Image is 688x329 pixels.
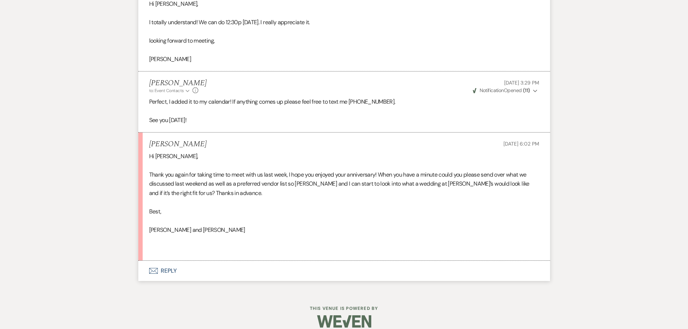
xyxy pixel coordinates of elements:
p: looking forward to meeting, [149,36,539,46]
h5: [PERSON_NAME] [149,140,207,149]
p: See you [DATE]! [149,116,539,125]
strong: ( 11 ) [523,87,530,94]
button: Reply [138,261,550,281]
h5: [PERSON_NAME] [149,79,207,88]
p: Thank you again for taking time to meet with us last week, I hope you enjoyed your anniversary! W... [149,170,539,198]
p: Hi [PERSON_NAME], [149,152,539,161]
p: [PERSON_NAME] and [PERSON_NAME] [149,225,539,235]
p: I totally understand! We can do 12:30p [DATE]. I really appreciate it. [149,18,539,27]
p: Best, [149,207,539,216]
p: Perfect, I added it to my calendar! If anything comes up please feel free to text me [PHONE_NUMBER]. [149,97,539,107]
p: [PERSON_NAME] [149,55,539,64]
button: to: Event Contacts [149,87,191,94]
span: Notification [480,87,504,94]
span: Opened [473,87,530,94]
button: NotificationOpened (11) [472,87,539,94]
span: [DATE] 6:02 PM [503,140,539,147]
span: [DATE] 3:29 PM [504,79,539,86]
span: to: Event Contacts [149,88,184,94]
